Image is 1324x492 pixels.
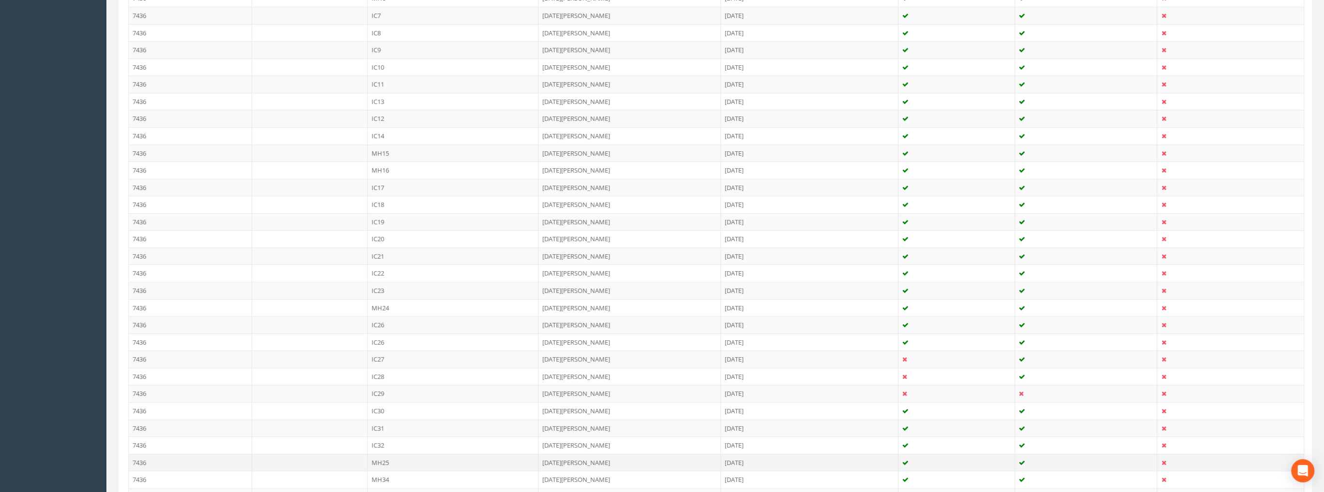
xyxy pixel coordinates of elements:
[129,41,252,58] td: 7436
[129,110,252,127] td: 7436
[368,230,539,247] td: IC20
[721,350,898,368] td: [DATE]
[129,161,252,179] td: 7436
[129,58,252,76] td: 7436
[368,420,539,437] td: IC31
[721,7,898,24] td: [DATE]
[368,213,539,231] td: IC19
[538,179,721,196] td: [DATE][PERSON_NAME]
[368,93,539,110] td: IC13
[129,333,252,351] td: 7436
[129,368,252,385] td: 7436
[129,299,252,317] td: 7436
[129,264,252,282] td: 7436
[129,7,252,24] td: 7436
[129,402,252,420] td: 7436
[129,93,252,110] td: 7436
[129,436,252,454] td: 7436
[129,316,252,333] td: 7436
[368,385,539,402] td: IC29
[721,230,898,247] td: [DATE]
[538,420,721,437] td: [DATE][PERSON_NAME]
[721,41,898,58] td: [DATE]
[368,471,539,488] td: MH34
[129,282,252,299] td: 7436
[129,420,252,437] td: 7436
[538,230,721,247] td: [DATE][PERSON_NAME]
[721,24,898,42] td: [DATE]
[368,282,539,299] td: IC23
[1291,459,1314,482] div: Open Intercom Messenger
[129,179,252,196] td: 7436
[721,454,898,471] td: [DATE]
[721,179,898,196] td: [DATE]
[129,471,252,488] td: 7436
[368,127,539,145] td: IC14
[538,127,721,145] td: [DATE][PERSON_NAME]
[721,213,898,231] td: [DATE]
[538,471,721,488] td: [DATE][PERSON_NAME]
[538,93,721,110] td: [DATE][PERSON_NAME]
[538,282,721,299] td: [DATE][PERSON_NAME]
[129,385,252,402] td: 7436
[129,247,252,265] td: 7436
[368,316,539,333] td: IC26
[721,161,898,179] td: [DATE]
[721,471,898,488] td: [DATE]
[129,454,252,471] td: 7436
[368,350,539,368] td: IC27
[538,58,721,76] td: [DATE][PERSON_NAME]
[368,368,539,385] td: IC28
[721,368,898,385] td: [DATE]
[368,110,539,127] td: IC12
[368,196,539,213] td: IC18
[368,454,539,471] td: MH25
[721,145,898,162] td: [DATE]
[721,316,898,333] td: [DATE]
[129,127,252,145] td: 7436
[368,333,539,351] td: IC26
[129,350,252,368] td: 7436
[538,41,721,58] td: [DATE][PERSON_NAME]
[368,7,539,24] td: IC7
[538,436,721,454] td: [DATE][PERSON_NAME]
[721,402,898,420] td: [DATE]
[721,127,898,145] td: [DATE]
[721,299,898,317] td: [DATE]
[721,385,898,402] td: [DATE]
[538,75,721,93] td: [DATE][PERSON_NAME]
[538,368,721,385] td: [DATE][PERSON_NAME]
[538,333,721,351] td: [DATE][PERSON_NAME]
[721,264,898,282] td: [DATE]
[538,264,721,282] td: [DATE][PERSON_NAME]
[538,7,721,24] td: [DATE][PERSON_NAME]
[129,145,252,162] td: 7436
[368,24,539,42] td: IC8
[721,58,898,76] td: [DATE]
[368,179,539,196] td: IC17
[368,75,539,93] td: IC11
[129,213,252,231] td: 7436
[368,264,539,282] td: IC22
[368,161,539,179] td: MH16
[721,247,898,265] td: [DATE]
[538,316,721,333] td: [DATE][PERSON_NAME]
[368,41,539,58] td: IC9
[538,145,721,162] td: [DATE][PERSON_NAME]
[368,247,539,265] td: IC21
[368,145,539,162] td: MH15
[538,299,721,317] td: [DATE][PERSON_NAME]
[721,93,898,110] td: [DATE]
[721,110,898,127] td: [DATE]
[721,420,898,437] td: [DATE]
[368,436,539,454] td: IC32
[368,299,539,317] td: MH24
[538,24,721,42] td: [DATE][PERSON_NAME]
[721,333,898,351] td: [DATE]
[721,436,898,454] td: [DATE]
[538,385,721,402] td: [DATE][PERSON_NAME]
[129,24,252,42] td: 7436
[538,247,721,265] td: [DATE][PERSON_NAME]
[721,196,898,213] td: [DATE]
[538,454,721,471] td: [DATE][PERSON_NAME]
